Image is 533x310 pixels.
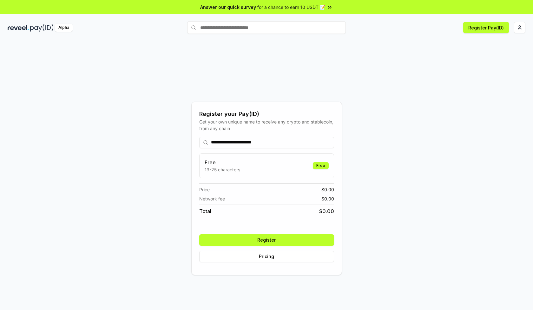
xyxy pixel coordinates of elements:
p: 13-25 characters [205,166,240,173]
img: reveel_dark [8,24,29,32]
div: Register your Pay(ID) [199,110,334,118]
span: Total [199,207,211,215]
button: Register [199,234,334,246]
div: Alpha [55,24,73,32]
button: Pricing [199,251,334,262]
span: $ 0.00 [319,207,334,215]
div: Get your own unique name to receive any crypto and stablecoin, from any chain [199,118,334,132]
img: pay_id [30,24,54,32]
span: Network fee [199,195,225,202]
span: for a chance to earn 10 USDT 📝 [257,4,325,10]
span: $ 0.00 [321,186,334,193]
h3: Free [205,159,240,166]
div: Free [313,162,329,169]
span: Price [199,186,210,193]
span: $ 0.00 [321,195,334,202]
span: Answer our quick survey [200,4,256,10]
button: Register Pay(ID) [463,22,509,33]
